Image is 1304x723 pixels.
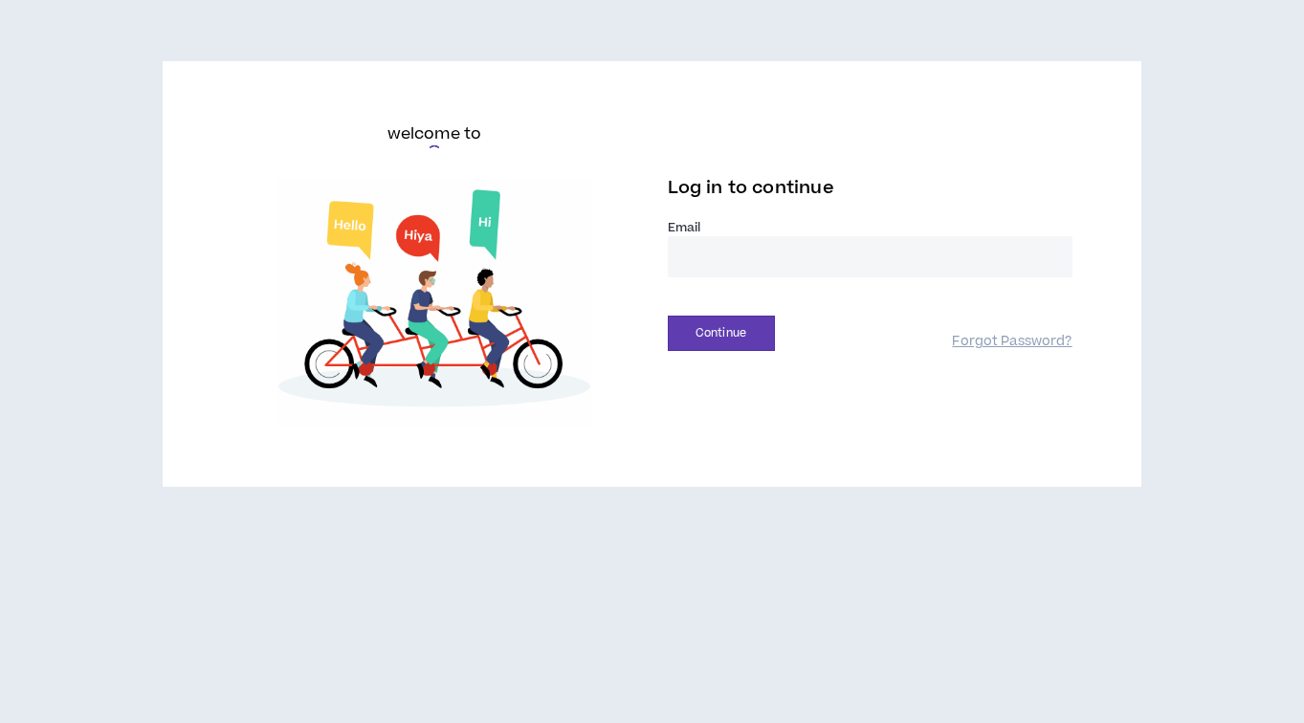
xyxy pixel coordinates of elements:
[668,219,1072,236] label: Email
[387,122,482,145] h6: welcome to
[668,316,775,351] button: Continue
[668,176,834,200] span: Log in to continue
[232,178,636,426] img: Welcome to Wripple
[952,333,1072,351] a: Forgot Password?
